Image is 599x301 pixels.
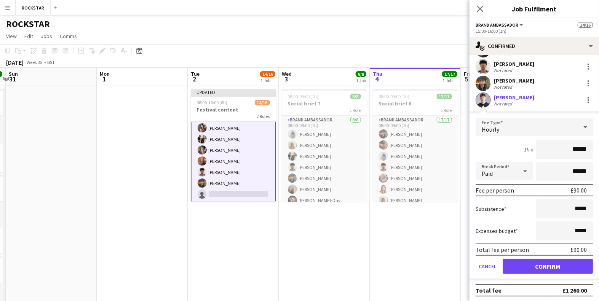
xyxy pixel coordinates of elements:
div: [PERSON_NAME] [494,94,534,101]
span: Edit [24,33,33,40]
span: View [6,33,17,40]
div: Not rated [494,84,514,90]
span: Paid [482,170,493,177]
div: £90.00 [570,246,587,253]
span: Thu [373,70,382,77]
div: Updated [191,89,276,95]
span: Sun [9,70,18,77]
span: Fri [464,70,470,77]
span: Mon [100,70,110,77]
app-job-card: 08:00-09:00 (1h)17/17Social brief 61 RoleBrand Ambassador17/1708:00-09:00 (1h)[PERSON_NAME][PERSO... [373,89,458,202]
span: Jobs [41,33,52,40]
a: Edit [21,31,36,41]
div: 1h x [524,146,533,153]
div: Not rated [494,101,514,107]
button: Confirm [503,259,593,274]
span: 1 Role [350,107,361,113]
div: Total fee [476,287,502,294]
h3: Social brief 6 [373,100,458,107]
div: [PERSON_NAME] [494,77,534,84]
span: 8/8 [350,94,361,99]
h1: ROCKSTAR [6,18,50,30]
span: 08:00-16:00 (8h) [197,100,228,105]
span: 8/8 [356,71,366,77]
span: Comms [60,33,77,40]
h3: Social brief 7 [282,100,367,107]
span: 31 [8,75,18,83]
div: £90.00 [570,186,587,194]
div: 1 Job [356,78,366,83]
span: 2 Roles [257,113,270,119]
div: £1 260.00 [562,287,587,294]
button: Cancel [476,259,500,274]
span: Week 35 [25,59,44,65]
div: Fee per person [476,186,514,194]
div: BST [47,59,55,65]
h3: Festival content [191,106,276,113]
span: Wed [282,70,292,77]
div: Total fee per person [476,246,529,253]
span: 2 [190,75,200,83]
button: ROCKSTAR [16,0,51,15]
div: 1 Job [442,78,457,83]
span: Tue [191,70,200,77]
span: 4 [372,75,382,83]
span: 3 [281,75,292,83]
app-card-role: Brand Ambassador8/808:00-09:00 (1h)[PERSON_NAME][PERSON_NAME][PERSON_NAME][PERSON_NAME][PERSON_NA... [282,116,367,219]
div: 1 Job [260,78,275,83]
span: 1 Role [441,107,452,113]
div: [DATE] [6,59,24,66]
h3: Job Fulfilment [470,4,599,14]
span: 17/17 [442,71,457,77]
a: Comms [57,31,80,41]
a: Jobs [38,31,55,41]
span: Hourly [482,126,499,133]
span: 14/16 [578,22,593,28]
span: 14/16 [260,71,275,77]
button: Brand Ambassador [476,22,524,28]
span: Brand Ambassador [476,22,518,28]
span: 1 [99,75,110,83]
app-job-card: Updated08:00-16:00 (8h)14/16Festival content2 Roles[PERSON_NAME][PERSON_NAME][PERSON_NAME][PERSON... [191,89,276,202]
a: View [3,31,20,41]
div: [PERSON_NAME] [494,61,534,67]
span: 17/17 [437,94,452,99]
app-job-card: 08:00-09:00 (1h)8/8Social brief 71 RoleBrand Ambassador8/808:00-09:00 (1h)[PERSON_NAME][PERSON_NA... [282,89,367,202]
div: Confirmed [470,37,599,55]
span: 5 [463,75,470,83]
span: 08:00-09:00 (1h) [379,94,410,99]
label: Expenses budget [476,228,518,234]
span: 08:00-09:00 (1h) [288,94,319,99]
div: Not rated [494,67,514,73]
label: Subsistence [476,205,506,212]
span: 14/16 [255,100,270,105]
div: 15:00-16:00 (1h) [476,28,593,34]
